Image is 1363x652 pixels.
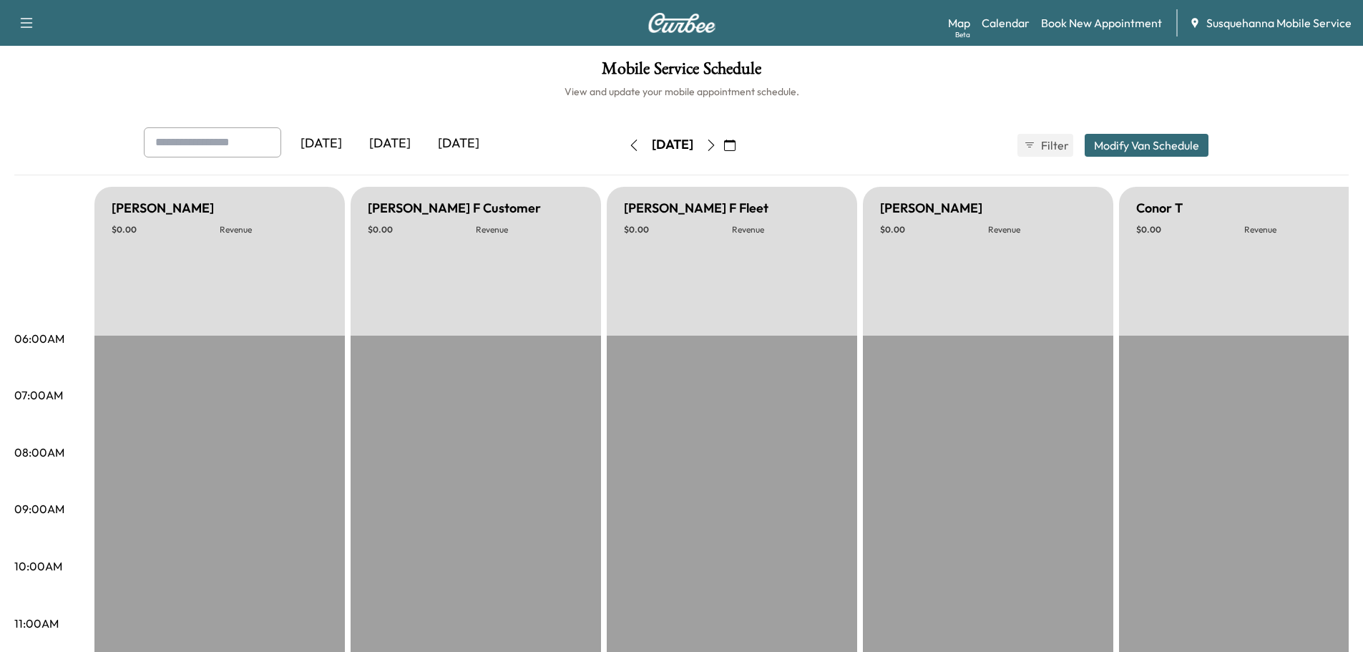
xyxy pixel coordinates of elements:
span: Filter [1041,137,1067,154]
a: MapBeta [948,14,970,31]
p: Revenue [988,224,1096,235]
button: Modify Van Schedule [1085,134,1208,157]
p: $ 0.00 [880,224,988,235]
h5: [PERSON_NAME] [880,198,982,218]
p: $ 0.00 [1136,224,1244,235]
p: 11:00AM [14,615,59,632]
h6: View and update your mobile appointment schedule. [14,84,1349,99]
p: 10:00AM [14,558,62,575]
p: Revenue [1244,224,1352,235]
div: [DATE] [424,127,493,160]
div: [DATE] [287,127,356,160]
p: Revenue [476,224,584,235]
h5: Conor T [1136,198,1183,218]
span: Susquehanna Mobile Service [1206,14,1352,31]
div: Beta [955,29,970,40]
h5: [PERSON_NAME] F Customer [368,198,541,218]
p: 09:00AM [14,500,64,517]
a: Book New Appointment [1041,14,1162,31]
a: Calendar [982,14,1030,31]
img: Curbee Logo [648,13,716,33]
h5: [PERSON_NAME] [112,198,214,218]
div: [DATE] [356,127,424,160]
p: Revenue [220,224,328,235]
button: Filter [1017,134,1073,157]
h1: Mobile Service Schedule [14,60,1349,84]
p: $ 0.00 [368,224,476,235]
p: 06:00AM [14,330,64,347]
h5: [PERSON_NAME] F Fleet [624,198,768,218]
p: Revenue [732,224,840,235]
p: $ 0.00 [112,224,220,235]
div: [DATE] [652,136,693,154]
p: $ 0.00 [624,224,732,235]
p: 08:00AM [14,444,64,461]
p: 07:00AM [14,386,63,404]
